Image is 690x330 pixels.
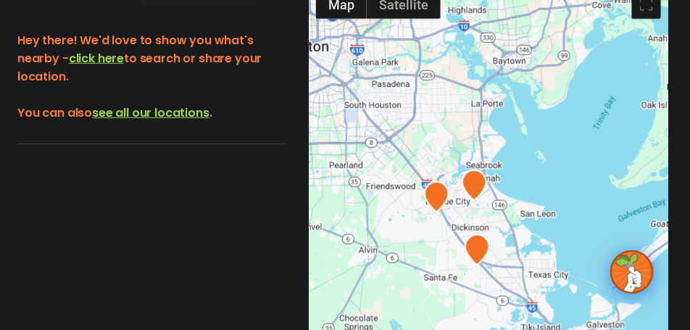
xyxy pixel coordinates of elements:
[92,104,209,121] span: see all our locations
[69,50,124,67] span: click here
[17,31,287,122] h3: Hey there! We'd love to show you what's nearby - to search or share your location. You can also .
[612,252,652,292] img: wpChatIcon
